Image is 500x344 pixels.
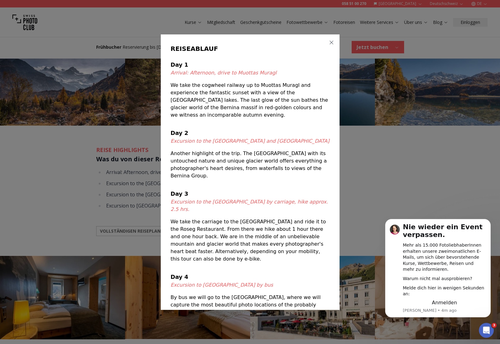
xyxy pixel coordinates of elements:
h5: Excursion to [GEOGRAPHIC_DATA] by bus [171,281,330,289]
h5: Excursion to the [GEOGRAPHIC_DATA] and [GEOGRAPHIC_DATA] [171,137,330,145]
iframe: Intercom notifications message [376,216,500,327]
h4: Day 3 [171,190,330,198]
span: 3 [492,323,497,328]
p: By bus we will go to the [GEOGRAPHIC_DATA], where we will capture the most beautiful photo locati... [171,294,330,331]
h3: REISEABLAUF [171,44,330,53]
h4: Day 2 [171,129,330,137]
iframe: Intercom live chat [479,323,494,338]
h5: Excursion to the [GEOGRAPHIC_DATA] by carriage, hike approx. 2.5 hrs. [171,198,330,213]
h4: Day 1 [171,60,330,69]
p: Another highlight of the trip. The [GEOGRAPHIC_DATA] with its untouched nature and unique glacier... [171,150,330,180]
h4: Day 4 [171,273,330,281]
p: We take the carriage to the [GEOGRAPHIC_DATA] and ride it to the Roseg Restaurant. From there we ... [171,218,330,263]
p: We take the cogwheel railway up to Muottas Muragl and experience the fantastic sunset with a view... [171,82,330,119]
h5: Arrival: Afternoon, drive to Muottas Muragl [171,69,330,77]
